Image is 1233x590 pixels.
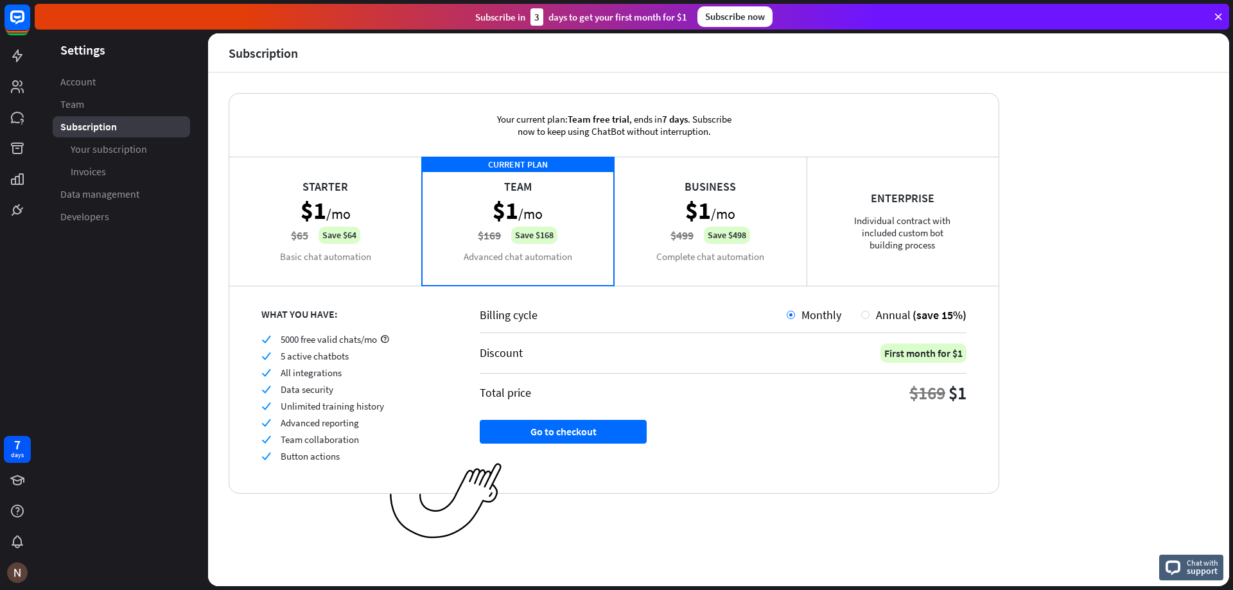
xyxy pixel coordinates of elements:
div: $1 [949,381,966,404]
span: Account [60,75,96,89]
div: days [11,451,24,460]
span: Your subscription [71,143,147,156]
a: Team [53,94,190,115]
img: ec979a0a656117aaf919.png [390,463,502,539]
span: support [1187,565,1218,577]
span: Advanced reporting [281,417,359,429]
span: Team collaboration [281,433,359,446]
a: Account [53,71,190,92]
span: Monthly [801,308,841,322]
button: Open LiveChat chat widget [10,5,49,44]
span: (save 15%) [913,308,966,322]
div: First month for $1 [880,343,966,363]
span: 5000 free valid chats/mo [281,333,377,345]
div: 7 [14,439,21,451]
div: $169 [909,381,945,404]
span: Data management [60,187,139,201]
div: 3 [530,8,543,26]
span: Invoices [71,165,106,178]
div: Billing cycle [480,308,787,322]
div: Total price [480,385,531,400]
span: Annual [876,308,911,322]
i: check [261,351,271,361]
span: Data security [281,383,333,395]
div: Subscribe now [697,6,773,27]
i: check [261,334,271,344]
span: Team free trial [568,113,629,125]
i: check [261,385,271,394]
span: Team [60,98,84,111]
a: Your subscription [53,139,190,160]
i: check [261,435,271,444]
div: Discount [480,345,523,360]
a: Data management [53,184,190,205]
span: Unlimited training history [281,400,384,412]
span: Subscription [60,120,117,134]
a: Invoices [53,161,190,182]
div: Your current plan: , ends in . Subscribe now to keep using ChatBot without interruption. [476,94,752,157]
span: 7 days [662,113,688,125]
a: Developers [53,206,190,227]
i: check [261,418,271,428]
div: Subscription [229,46,298,60]
div: WHAT YOU HAVE: [261,308,448,320]
header: Settings [35,41,208,58]
i: check [261,368,271,377]
span: Button actions [281,450,340,462]
i: check [261,451,271,461]
span: Chat with [1187,557,1218,569]
a: 7 days [4,436,31,463]
span: Developers [60,210,109,223]
button: Go to checkout [480,420,647,444]
span: 5 active chatbots [281,350,349,362]
div: Subscribe in days to get your first month for $1 [475,8,687,26]
i: check [261,401,271,411]
span: All integrations [281,367,342,379]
